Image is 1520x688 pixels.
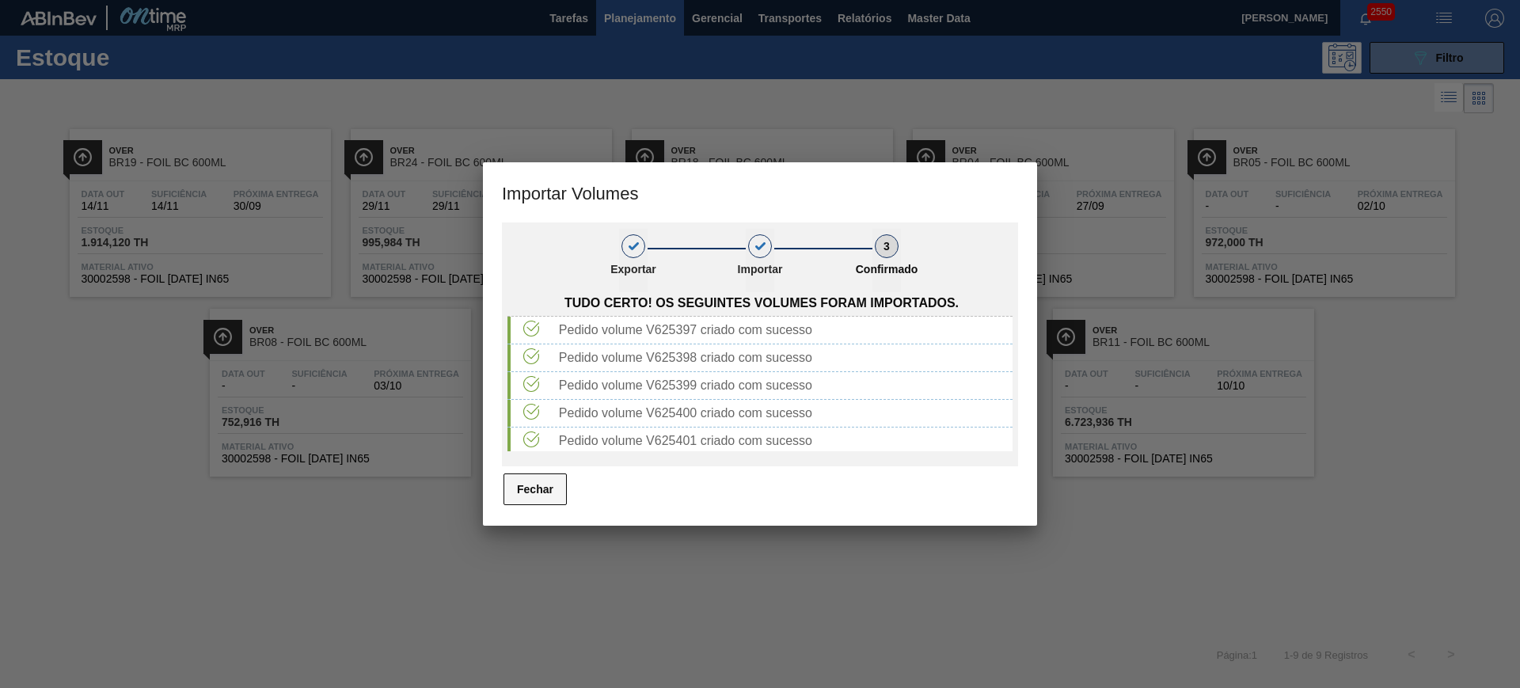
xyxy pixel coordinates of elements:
div: 3 [875,234,899,258]
div: 2 [748,234,772,258]
div: Pedido volume V625399 criado com sucesso [553,378,1013,393]
div: Pedido volume V625397 criado com sucesso [553,323,1013,337]
img: Tipo [523,404,539,420]
p: Exportar [594,263,673,276]
div: Pedido volume V625401 criado com sucesso [553,434,1013,448]
span: Tudo certo! Os seguintes volumes foram importados. [564,296,959,310]
div: Pedido volume V625398 criado com sucesso [553,351,1013,365]
button: 3Confirmado [872,229,901,292]
p: Confirmado [847,263,926,276]
h3: Importar Volumes [483,162,1037,222]
button: Fechar [503,473,567,505]
img: Tipo [523,376,539,392]
div: Pedido volume V625400 criado com sucesso [553,406,1013,420]
img: Tipo [523,431,539,447]
button: 2Importar [746,229,774,292]
img: Tipo [523,321,539,336]
p: Importar [720,263,800,276]
button: 1Exportar [619,229,648,292]
div: 1 [621,234,645,258]
img: Tipo [523,348,539,364]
